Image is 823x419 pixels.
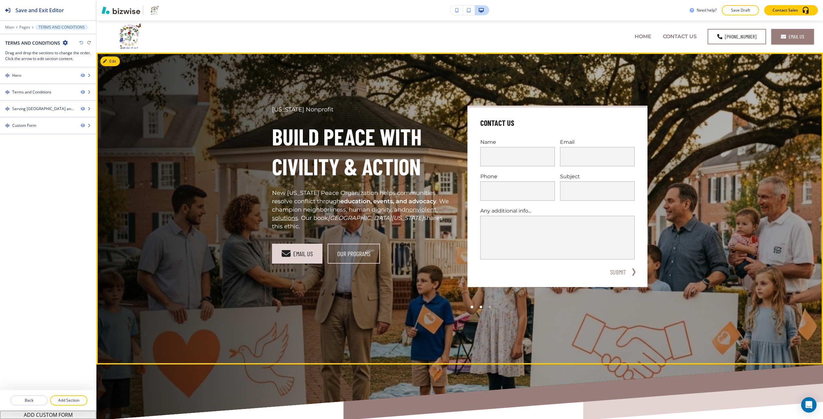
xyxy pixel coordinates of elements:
button: Edit [100,57,120,66]
button: Add Section [50,395,87,406]
p: Back [11,397,47,403]
p: HOME [635,33,651,40]
div: Serving Biscayne Park and Surrounding Communities [12,106,76,112]
p: Email [560,138,635,146]
p: New [US_STATE] Peace Organization helps communities resolve conflict through . We champion neighb... [272,189,452,231]
h4: Contact Us [480,118,514,128]
img: Drag [5,123,10,128]
img: Bizwise Logo [102,6,140,14]
div: Open Intercom Messenger [801,397,817,413]
button: Back [10,395,48,406]
h2: Save and Exit Editor [15,6,64,14]
button: SUBMIT [608,267,628,277]
p: Add Section [51,397,87,403]
u: nonviolent solutions [272,206,438,222]
button: Save Draft [722,5,759,15]
h2: TERMS AND CONDITIONS [5,39,60,46]
p: Contact Sales [773,7,798,13]
h3: Need help? [697,7,717,13]
a: Email Us [272,244,322,264]
img: New Virginia Peace Organization [106,23,154,50]
strong: education, events, and advocacy [340,198,436,205]
img: Drag [5,73,10,78]
a: [PHONE_NUMBER] [708,29,766,44]
button: Main [5,25,14,30]
div: Custom Form [12,123,36,128]
p: Save Draft [730,7,751,13]
button: TERMS AND CONDITIONS [35,25,88,30]
img: Drag [5,90,10,94]
p: Build Peace with Civility & Action [272,122,452,181]
h3: Drag and drop the sections to change the order. Click the arrow to edit section content. [5,50,91,62]
div: Terms and Conditions [12,89,51,95]
button: Our Programs [328,244,380,264]
img: Drag [5,107,10,111]
button: Pages [19,25,30,30]
a: Email Us [771,29,814,44]
p: [US_STATE] Nonprofit [272,106,452,114]
button: Contact Sales [764,5,818,15]
p: Phone [480,173,555,180]
p: Subject [560,173,635,180]
p: Any additional info... [480,207,635,214]
p: Name [480,138,555,146]
img: Your Logo [146,5,163,15]
p: TERMS AND CONDITIONS [39,25,85,30]
div: Hero [12,73,21,78]
em: [GEOGRAPHIC_DATA][US_STATE] [328,214,424,222]
p: CONTACT US [663,33,697,40]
